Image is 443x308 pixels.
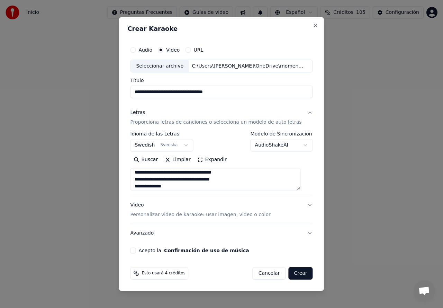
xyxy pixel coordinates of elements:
label: Título [130,78,313,83]
button: VideoPersonalizar video de karaoke: usar imagen, video o color [130,196,313,224]
label: Video [166,47,180,52]
button: Crear [288,267,313,280]
label: Modelo de Sincronización [251,132,313,137]
span: Esto usará 4 créditos [142,271,185,276]
label: URL [193,47,203,52]
label: Idioma de las Letras [130,132,193,137]
button: LetrasProporciona letras de canciones o selecciona un modelo de auto letras [130,104,313,132]
div: LetrasProporciona letras de canciones o selecciona un modelo de auto letras [130,132,313,196]
button: Cancelar [253,267,286,280]
button: Limpiar [161,155,194,166]
div: Video [130,202,270,219]
h2: Crear Karaoke [127,26,315,32]
div: Letras [130,109,145,116]
label: Audio [138,47,152,52]
p: Proporciona letras de canciones o selecciona un modelo de auto letras [130,119,301,126]
button: Acepto la [164,248,249,253]
label: Acepto la [138,248,249,253]
p: Personalizar video de karaoke: usar imagen, video o color [130,211,270,218]
div: Seleccionar archivo [130,60,189,72]
button: Expandir [194,155,230,166]
div: C:\Users\[PERSON_NAME]\OneDrive\momentanios\Skrivbord\pedidas\MONEYBROTHER - Bröllopssång till ... [189,63,307,70]
button: Avanzado [130,224,313,242]
button: Buscar [130,155,161,166]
